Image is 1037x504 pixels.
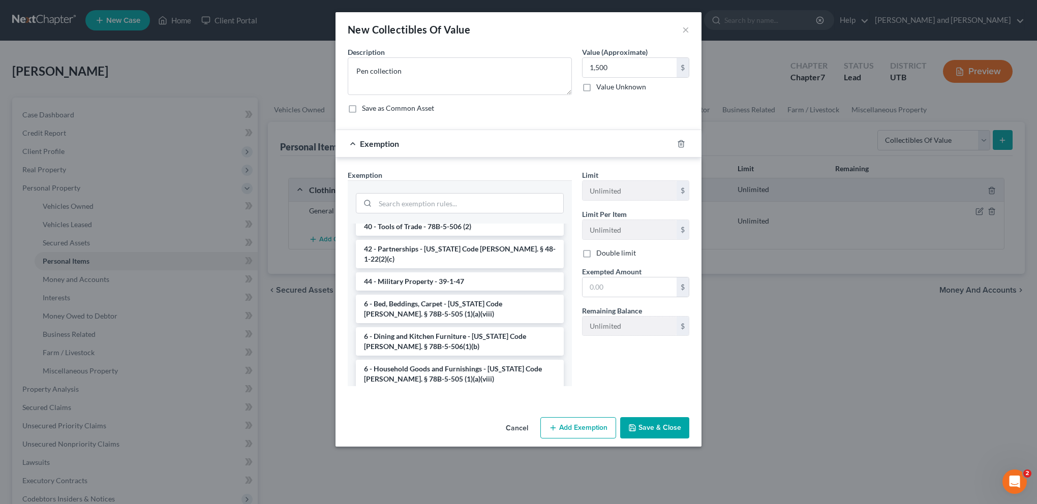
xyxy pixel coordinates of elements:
[583,317,677,336] input: --
[582,209,627,219] label: Limit Per Item
[682,23,689,36] button: ×
[1002,469,1027,494] iframe: Intercom live chat
[348,48,385,56] span: Description
[677,220,689,239] div: $
[348,171,382,179] span: Exemption
[677,58,689,77] div: $
[596,82,646,92] label: Value Unknown
[348,22,470,37] div: New Collectibles Of Value
[596,248,636,258] label: Double limit
[677,317,689,336] div: $
[360,139,399,148] span: Exemption
[582,305,642,316] label: Remaining Balance
[582,267,642,276] span: Exempted Amount
[375,194,563,213] input: Search exemption rules...
[356,360,564,388] li: 6 - Household Goods and Furnishings - [US_STATE] Code [PERSON_NAME]. § 78B-5-505 (1)(a)(viii)
[620,417,689,438] button: Save & Close
[582,171,598,179] span: Limit
[498,418,536,438] button: Cancel
[356,327,564,356] li: 6 - Dining and Kitchen Furniture - [US_STATE] Code [PERSON_NAME]. § 78B-5-506(1)(b)
[362,103,434,113] label: Save as Common Asset
[356,272,564,291] li: 44 - Military Property - 39-1-47
[582,47,648,57] label: Value (Approximate)
[583,181,677,200] input: --
[583,220,677,239] input: --
[356,295,564,323] li: 6 - Bed, Beddings, Carpet - [US_STATE] Code [PERSON_NAME]. § 78B-5-505 (1)(a)(viii)
[677,181,689,200] div: $
[540,417,616,438] button: Add Exemption
[583,58,677,77] input: 0.00
[356,240,564,268] li: 42 - Partnerships - [US_STATE] Code [PERSON_NAME]. § 48-1-22(2)(c)
[677,277,689,297] div: $
[356,217,564,236] li: 40 - Tools of Trade - 78B-5-506 (2)
[583,277,677,297] input: 0.00
[1023,469,1031,478] span: 2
